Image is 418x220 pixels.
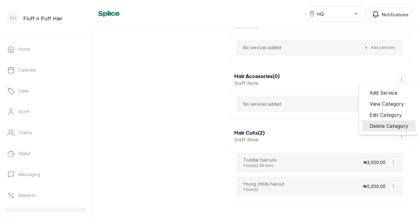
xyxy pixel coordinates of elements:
[243,45,281,51] p: No services added
[362,44,398,51] button: Add services
[369,7,412,22] button: Notifications
[5,103,87,120] a: Staff
[18,192,36,198] p: Rewards
[18,130,32,136] p: Clients
[18,151,31,157] p: Wallet
[305,6,366,22] button: HQ
[5,82,87,100] a: Sales
[18,109,29,115] p: Staff
[243,157,277,168] div: Toddler haircuts1 hour(s) 30 mins
[363,183,385,190] p: ₦5,000.00
[5,166,87,183] a: Messaging
[234,137,265,143] p: Staff: None
[370,89,397,96] span: Add Service
[5,187,87,204] a: Rewards
[243,163,277,168] p: 1 hour(s) 30 mins
[234,129,265,137] h3: Hair cuts ( 2 )
[18,171,40,178] p: Messaging
[317,11,324,17] span: HQ
[243,181,284,192] div: Young childs haircut1 hour(s)
[234,80,280,86] p: Staff: None
[243,187,284,192] p: 1 hour(s)
[5,124,87,141] a: Clients
[5,61,87,79] a: Calendar
[243,101,281,107] p: No services added
[18,88,29,94] p: Sales
[243,157,277,163] p: Toddler haircuts
[10,15,16,22] p: FH
[370,100,404,108] span: View Category
[18,46,30,52] p: Home
[243,181,284,187] p: Young childs haircut
[370,122,408,130] span: Delete Category
[234,73,280,80] h3: Hair accesories ( 0 )
[18,67,36,73] p: Calendar
[382,11,408,18] span: Notifications
[5,145,87,162] a: Wallet
[5,41,87,58] a: Home
[23,15,63,22] p: Fluff n Puff Hair
[370,111,402,119] span: Edit Category
[363,159,385,166] p: ₦3,000.00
